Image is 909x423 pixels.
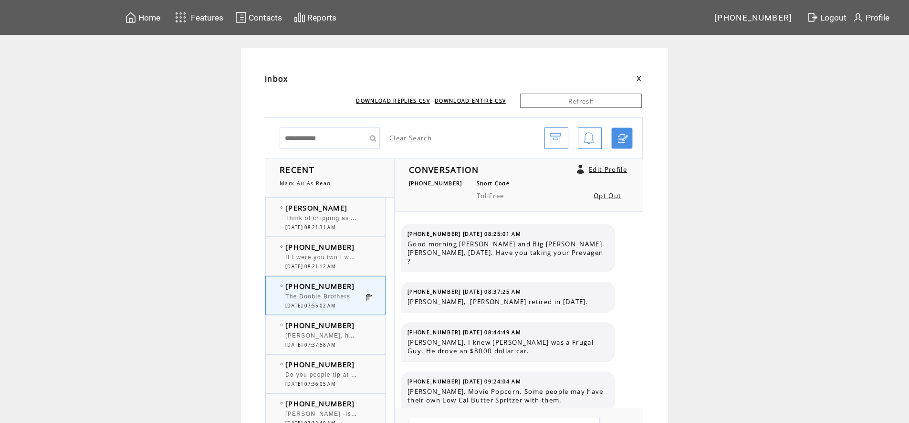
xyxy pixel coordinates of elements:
[409,180,462,187] span: [PHONE_NUMBER]
[611,127,633,149] a: Click to start a chat with mobile number by SMS
[477,191,504,200] span: TollFree
[407,231,521,237] span: [PHONE_NUMBER] [DATE] 08:25:01 AM
[285,399,355,408] span: [PHONE_NUMBER]
[407,338,608,355] span: [PERSON_NAME], I knew [PERSON_NAME] was a Frugal Guy. He drove an $8000 dollar car.
[280,324,283,326] img: bulletEmpty.png
[407,378,521,385] span: [PHONE_NUMBER] [DATE] 09:24:04 AM
[285,408,504,418] span: [PERSON_NAME] -Is it [PERSON_NAME]'s or is it [PERSON_NAME]?
[550,128,561,149] img: archive.png
[171,8,225,27] a: Features
[280,285,283,287] img: bulletEmpty.png
[293,10,338,25] a: Reports
[851,10,891,25] a: Profile
[125,11,136,23] img: home.svg
[805,10,851,25] a: Logout
[407,288,521,295] span: [PHONE_NUMBER] [DATE] 08:37:25 AM
[520,94,642,108] a: Refresh
[285,224,335,231] span: [DATE] 08:21:31 AM
[407,297,608,306] span: [PERSON_NAME], [PERSON_NAME] retired in [DATE].
[280,180,331,187] a: Mark All As Read
[285,242,355,252] span: [PHONE_NUMBER]
[285,303,335,309] span: [DATE] 07:55:02 AM
[285,330,543,339] span: [PERSON_NAME], here a though,maybe polation should get paid for what they Do
[172,10,189,25] img: features.svg
[285,252,512,261] span: If I were you two I would look carefully at my meal when when you get it
[285,320,355,330] span: [PHONE_NUMBER]
[285,342,335,348] span: [DATE] 07:37:58 AM
[280,363,283,365] img: bulletEmpty.png
[820,13,846,22] span: Logout
[364,293,373,302] a: Click to delete these messgaes
[124,10,162,25] a: Home
[285,381,335,387] span: [DATE] 07:36:05 AM
[234,10,283,25] a: Contacts
[866,13,889,22] span: Profile
[307,13,336,22] span: Reports
[280,206,283,209] img: bulletEmpty.png
[409,164,479,175] span: CONVERSATION
[285,369,397,379] span: Do you people tip at Patsy's pizza?
[852,11,864,23] img: profile.svg
[435,97,506,104] a: DOWNLOAD ENTIRE CSV
[285,281,355,291] span: [PHONE_NUMBER]
[265,74,288,84] span: Inbox
[280,245,283,248] img: bulletEmpty.png
[807,11,818,23] img: exit.svg
[407,387,608,404] span: [PERSON_NAME], Movie Popcorn. Some people may have their own Low Cal Butter Spritzer with them.
[294,11,305,23] img: chart.svg
[285,212,449,222] span: Think of chipping as Ameri pay at a bigger company
[191,13,223,22] span: Features
[280,164,314,175] span: RECENT
[138,13,160,22] span: Home
[285,360,355,369] span: [PHONE_NUMBER]
[356,97,430,104] a: DOWNLOAD REPLIES CSV
[477,180,510,187] span: Short Code
[366,127,380,149] input: Submit
[583,128,595,149] img: bell.png
[249,13,282,22] span: Contacts
[285,293,350,300] span: The Doobie Brothers
[594,191,621,200] a: Opt Out
[714,13,793,22] span: [PHONE_NUMBER]
[589,165,627,174] a: Edit Profile
[285,203,347,212] span: [PERSON_NAME]
[285,264,335,270] span: [DATE] 08:21:12 AM
[389,134,432,142] a: Clear Search
[280,402,283,404] img: bulletEmpty.png
[407,329,521,336] span: [PHONE_NUMBER] [DATE] 08:44:49 AM
[577,165,584,174] a: Click to edit user profile
[235,11,247,23] img: contacts.svg
[407,240,608,265] span: Good morning [PERSON_NAME] and Big [PERSON_NAME]. [PERSON_NAME], [DATE]. Have you taking your Pre...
